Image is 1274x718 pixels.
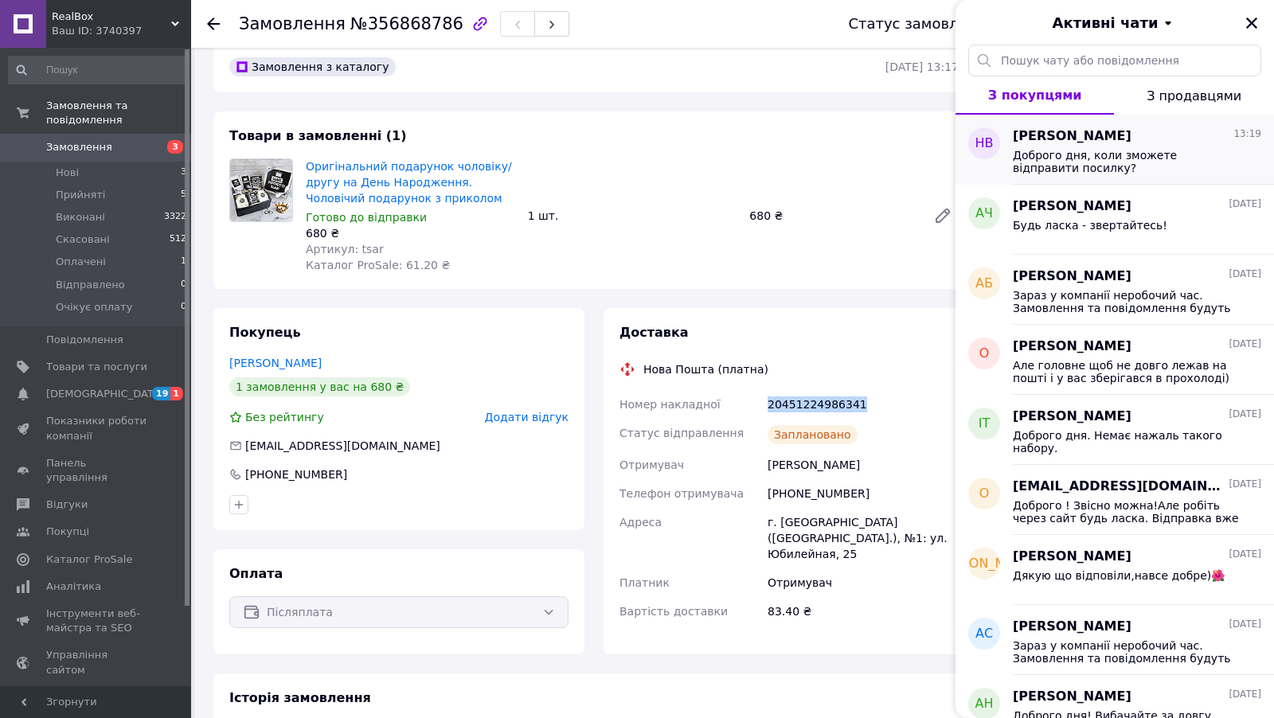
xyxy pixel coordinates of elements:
span: Каталог ProSale: 61.20 ₴ [306,259,450,271]
span: Будь ласка - звертайтесь! [1013,219,1167,232]
span: АЧ [975,205,993,223]
span: [PERSON_NAME] [1013,688,1131,706]
time: [DATE] 13:17 [885,60,959,73]
span: 0 [181,300,186,314]
span: [PERSON_NAME] [1013,338,1131,356]
div: Заплановано [768,425,858,444]
button: Закрити [1242,14,1261,33]
div: Нова Пошта (платна) [639,361,772,377]
span: Доброго ! Звісно можна!Але робіть через сайт будь ласка. Відправка вже завтра скоріщ за все. [1013,499,1239,525]
button: [PERSON_NAME][PERSON_NAME][DATE]Дякую що відповіли,навсе добре)🌺 [955,535,1274,605]
span: [DATE] [1229,478,1261,491]
span: 512 [170,232,186,247]
span: Прийняті [56,188,105,202]
span: 0 [181,278,186,292]
span: 3 [181,166,186,180]
span: Інструменти веб-майстра та SEO [46,607,147,635]
span: Замовлення [46,140,112,154]
span: Без рейтингу [245,411,324,423]
span: [PERSON_NAME] [1013,408,1131,426]
input: Пошук чату або повідомлення [968,45,1261,76]
span: 3322 [164,210,186,224]
span: Доброго дня, коли зможете відправити посилку? [1013,149,1239,174]
span: №356868786 [350,14,463,33]
span: [EMAIL_ADDRESS][DOMAIN_NAME] [245,439,440,452]
span: Замовлення [239,14,346,33]
span: АС [975,625,993,643]
button: АЧ[PERSON_NAME][DATE]Будь ласка - звертайтесь! [955,185,1274,255]
span: Активні чати [1052,13,1158,33]
span: Покупці [46,525,89,539]
span: [PERSON_NAME] [1013,548,1131,566]
span: 13:19 [1233,127,1261,141]
span: Платник [619,576,670,589]
a: [PERSON_NAME] [229,357,322,369]
span: Адреса [619,516,662,529]
button: З покупцями [955,76,1114,115]
div: Повернутися назад [207,16,220,32]
span: Оплачені [56,255,106,269]
span: Додати відгук [485,411,569,423]
span: [PERSON_NAME] [1013,267,1131,286]
a: Оригінальний подарунок чоловіку/другу на День Народження. Чоловічий подарунок з приколом [306,160,512,205]
span: [PERSON_NAME] [932,555,1038,573]
span: [DATE] [1229,548,1261,561]
span: [DATE] [1229,618,1261,631]
div: 20451224986341 [764,390,962,419]
span: Нові [56,166,79,180]
span: Отримувач [619,459,684,471]
span: Повідомлення [46,333,123,347]
span: З продавцями [1147,88,1241,103]
div: 680 ₴ [306,225,515,241]
span: Доброго дня. Немає нажаль такого набору. [1013,429,1239,455]
span: ІТ [979,415,991,433]
span: 1 [181,255,186,269]
span: АБ [975,275,993,293]
div: Ваш ID: 3740397 [52,24,191,38]
span: Показники роботи компанії [46,414,147,443]
span: Дякую що відповіли,навсе добре)🌺 [1013,569,1225,582]
div: [PHONE_NUMBER] [244,466,349,482]
span: Телефон отримувача [619,487,744,500]
span: 5 [181,188,186,202]
input: Пошук [8,56,188,84]
span: Оплата [229,566,283,581]
div: [PERSON_NAME] [764,451,962,479]
span: [DATE] [1229,267,1261,281]
span: Очікує оплату [56,300,132,314]
span: Номер накладної [619,398,721,411]
span: О [979,345,990,363]
span: З покупцями [988,88,1082,103]
div: Замовлення з каталогу [229,57,396,76]
span: o [979,485,990,503]
div: г. [GEOGRAPHIC_DATA] ([GEOGRAPHIC_DATA].), №1: ул. Юбилейная, 25 [764,508,962,568]
img: Оригінальний подарунок чоловіку/другу на День Народження. Чоловічий подарунок з приколом [230,159,292,221]
button: o[EMAIL_ADDRESS][DOMAIN_NAME][DATE]Доброго ! Звісно можна!Але робіть через сайт будь ласка. Відпр... [955,465,1274,535]
span: 1 [170,387,183,400]
span: Скасовані [56,232,110,247]
div: 83.40 ₴ [764,597,962,626]
span: Зараз у компанії неробочий час. Замовлення та повідомлення будуть оброблені з 10:00 найближчого р... [1013,289,1239,314]
div: Статус замовлення [848,16,995,32]
span: Замовлення та повідомлення [46,99,191,127]
span: Аналітика [46,579,101,594]
span: [PERSON_NAME] [1013,127,1131,146]
span: АН [975,695,994,713]
div: 680 ₴ [743,205,920,227]
span: Відгуки [46,498,88,512]
span: Товари в замовленні (1) [229,128,407,143]
span: Покупець [229,325,301,340]
span: [DATE] [1229,688,1261,701]
span: Артикул: tsar [306,243,384,256]
span: Каталог ProSale [46,552,132,567]
div: Отримувач [764,568,962,597]
span: 3 [167,140,183,154]
span: Доставка [619,325,689,340]
span: Історія замовлення [229,690,371,705]
a: Редагувати [927,200,959,232]
div: [PHONE_NUMBER] [764,479,962,508]
span: Зараз у компанії неробочий час. Замовлення та повідомлення будуть оброблені з 10:00 найближчого р... [1013,639,1239,665]
div: 1 шт. [522,205,744,227]
span: RealBox [52,10,171,24]
span: Товари та послуги [46,360,147,374]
